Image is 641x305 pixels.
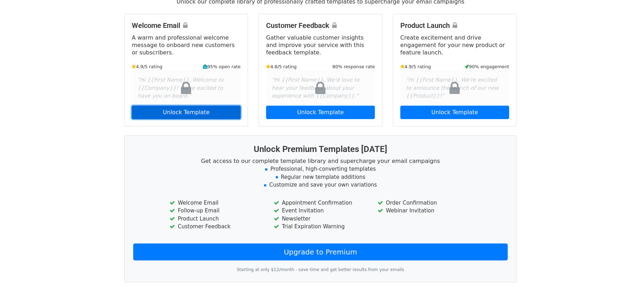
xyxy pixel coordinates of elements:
[133,173,508,181] li: Regular new template additions
[274,223,367,231] li: Trial Expiration Warning
[133,157,508,165] p: Get access to our complete template library and supercharge your email campaigns
[132,70,241,106] div: "Hi {{First Name}}, Welcome to {{Company}}! We're excited to have you on board."
[170,207,263,215] li: Follow-up Email
[266,106,375,119] a: Unlock Template
[266,63,297,70] small: 4.8/5 rating
[132,106,241,119] a: Unlock Template
[378,207,471,215] li: Webinar Invitation
[133,266,508,274] p: Starting at only $12/month - save time and get better results from your emails
[133,244,508,260] a: Upgrade to Premium
[465,63,509,70] small: 90% engagement
[132,21,241,30] h4: Welcome Email
[132,34,241,56] p: A warm and professional welcome message to onboard new customers or subscribers.
[400,21,509,30] h4: Product Launch
[266,70,375,106] div: "Hi {{First Name}}, We'd love to hear your feedback about your experience with {{Company}}."
[170,223,263,231] li: Customer Feedback
[133,144,508,154] h3: Unlock Premium Templates [DATE]
[170,199,263,207] li: Welcome Email
[132,63,163,70] small: 4.9/5 rating
[274,207,367,215] li: Event Invitation
[400,34,509,56] p: Create excitement and drive engagement for your new product or feature launch.
[400,70,509,106] div: "Hi {{First Name}}, We're excited to announce the launch of our new {{Product}}!"
[266,34,375,56] p: Gather valuable customer insights and improve your service with this feedback template.
[400,106,509,119] a: Unlock Template
[378,199,471,207] li: Order Confirmation
[133,181,508,189] li: Customize and save your own variations
[170,215,263,223] li: Product Launch
[266,21,375,30] h4: Customer Feedback
[203,63,241,70] small: 95% open rate
[606,271,641,305] iframe: Chat Widget
[274,199,367,207] li: Appointment Confirmation
[133,165,508,173] li: Professional, high-converting templates
[333,63,375,70] small: 80% response rate
[274,215,367,223] li: Newsletter
[400,63,431,70] small: 4.9/5 rating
